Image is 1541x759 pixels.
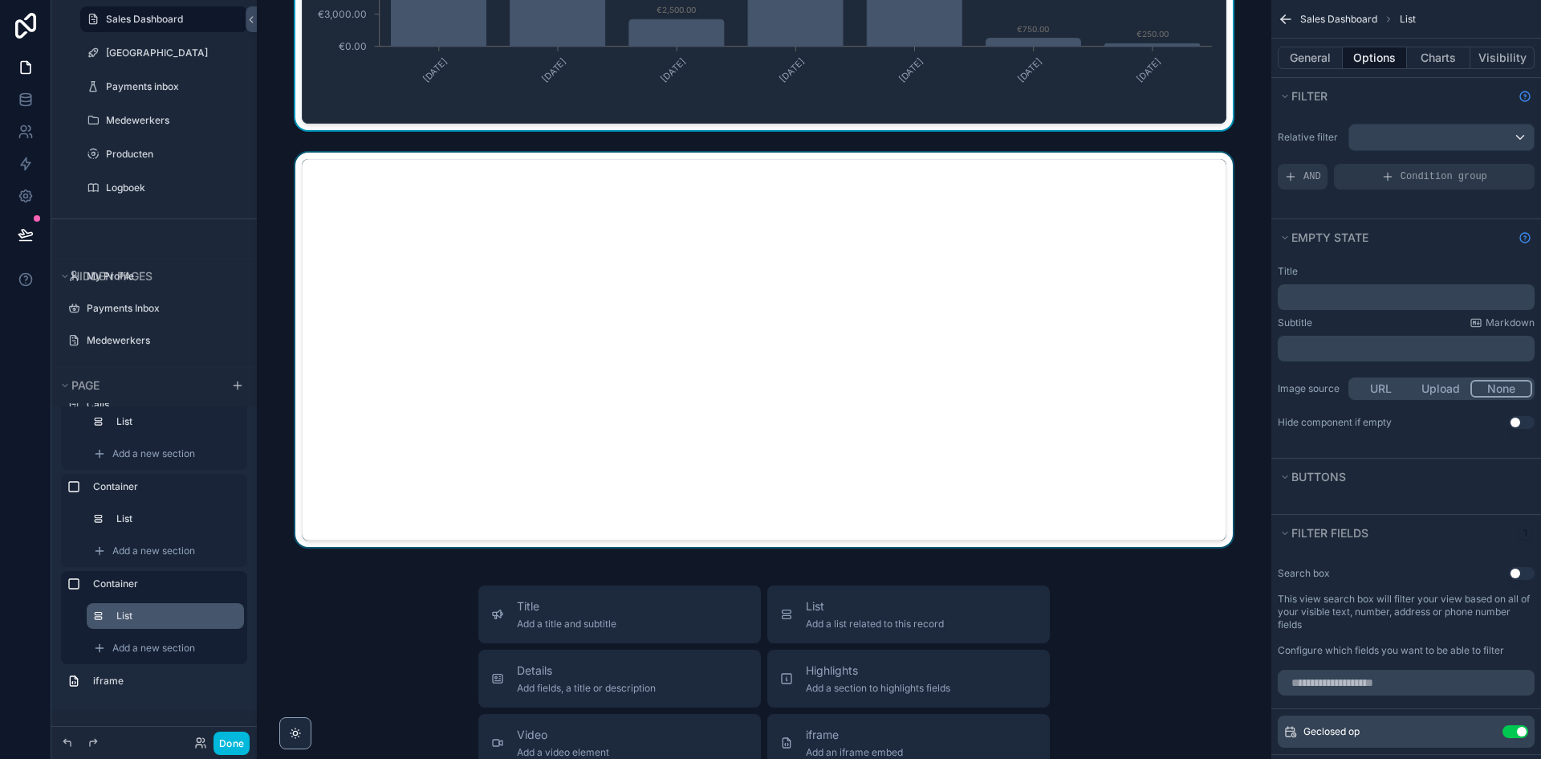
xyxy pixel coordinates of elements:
label: iframe [93,675,234,688]
span: Title [517,598,616,614]
label: Sales Dashboard [106,13,238,26]
text: €250.00 [1136,29,1169,39]
label: Producten [106,148,238,161]
span: Filter [1291,89,1328,103]
label: Payments inbox [106,80,238,93]
button: Options [1343,47,1407,69]
button: ListAdd a list related to this record [767,586,1050,643]
span: List [1400,13,1416,26]
button: Page [58,374,222,397]
div: Hide component if empty [1278,416,1392,429]
tspan: €3,000.00 [318,8,367,20]
button: Hidden pages [58,265,241,288]
label: Image source [1278,382,1342,395]
text: [DATE] [1134,55,1163,84]
label: Search box [1278,567,1330,580]
span: Condition group [1401,170,1487,183]
span: Add a new section [112,447,195,460]
label: List [116,415,231,428]
label: Title [1278,265,1298,278]
span: Add a section to highlights fields [806,682,950,695]
div: 1 [1519,527,1531,540]
text: [DATE] [539,55,568,84]
label: List [116,610,231,622]
button: Filter [1278,85,1512,108]
span: Add a new section [112,642,195,655]
div: scrollable content [1278,284,1535,310]
text: [DATE] [897,55,925,84]
span: Video [517,727,609,743]
span: List [806,598,944,614]
button: Upload [1411,380,1471,398]
span: Page [71,378,100,392]
button: Filter fields [1278,522,1512,545]
label: Container [93,480,234,493]
label: Relative filter [1278,131,1342,144]
span: AND [1303,170,1321,183]
label: Nieuwe lead [87,366,238,379]
text: [DATE] [659,55,688,84]
button: Charts [1407,47,1471,69]
button: URL [1351,380,1411,398]
label: Medewerkers [87,334,238,347]
label: Container [93,577,234,590]
text: €750.00 [1017,24,1049,34]
label: My Profile [87,270,238,283]
span: Buttons [1291,470,1346,484]
label: [GEOGRAPHIC_DATA] [106,47,238,59]
text: [DATE] [421,55,449,84]
button: Done [213,732,250,755]
button: Buttons [1278,466,1525,488]
span: Add a title and subtitle [517,618,616,630]
text: [DATE] [1015,55,1044,84]
span: Markdown [1486,316,1535,329]
span: Geclosed op [1303,725,1360,738]
div: scrollable content [1278,336,1535,361]
button: Visibility [1470,47,1535,69]
label: Payments Inbox [87,302,238,315]
label: List [116,512,231,525]
button: DetailsAdd fields, a title or description [478,650,761,708]
label: Medewerkers [106,114,238,127]
label: Logboek [106,182,238,194]
button: HighlightsAdd a section to highlights fields [767,650,1050,708]
a: Markdown [1470,316,1535,329]
span: Add an iframe embed [806,746,903,759]
span: Add a list related to this record [806,618,944,630]
span: Highlights [806,663,950,679]
span: Add a new section [112,545,195,557]
label: This view search box will filter your view based on all of your visible text, number, address or ... [1278,593,1535,631]
button: Empty state [1278,226,1512,249]
label: Subtitle [1278,316,1312,329]
span: Add fields, a title or description [517,682,656,695]
text: €2,500.00 [657,5,696,14]
button: TitleAdd a title and subtitle [478,586,761,643]
svg: Show help information [1519,90,1531,103]
button: None [1470,380,1532,398]
button: General [1278,47,1343,69]
span: iframe [806,727,903,743]
span: Details [517,663,656,679]
span: Add a video element [517,746,609,759]
tspan: €0.00 [339,40,367,52]
span: Filter fields [1291,526,1368,540]
span: Sales Dashboard [1300,13,1377,26]
text: [DATE] [778,55,807,84]
label: Configure which fields you want to be able to filter [1278,644,1504,657]
span: Empty state [1291,231,1368,244]
svg: Show help information [1519,231,1531,244]
div: scrollable content [51,406,257,710]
